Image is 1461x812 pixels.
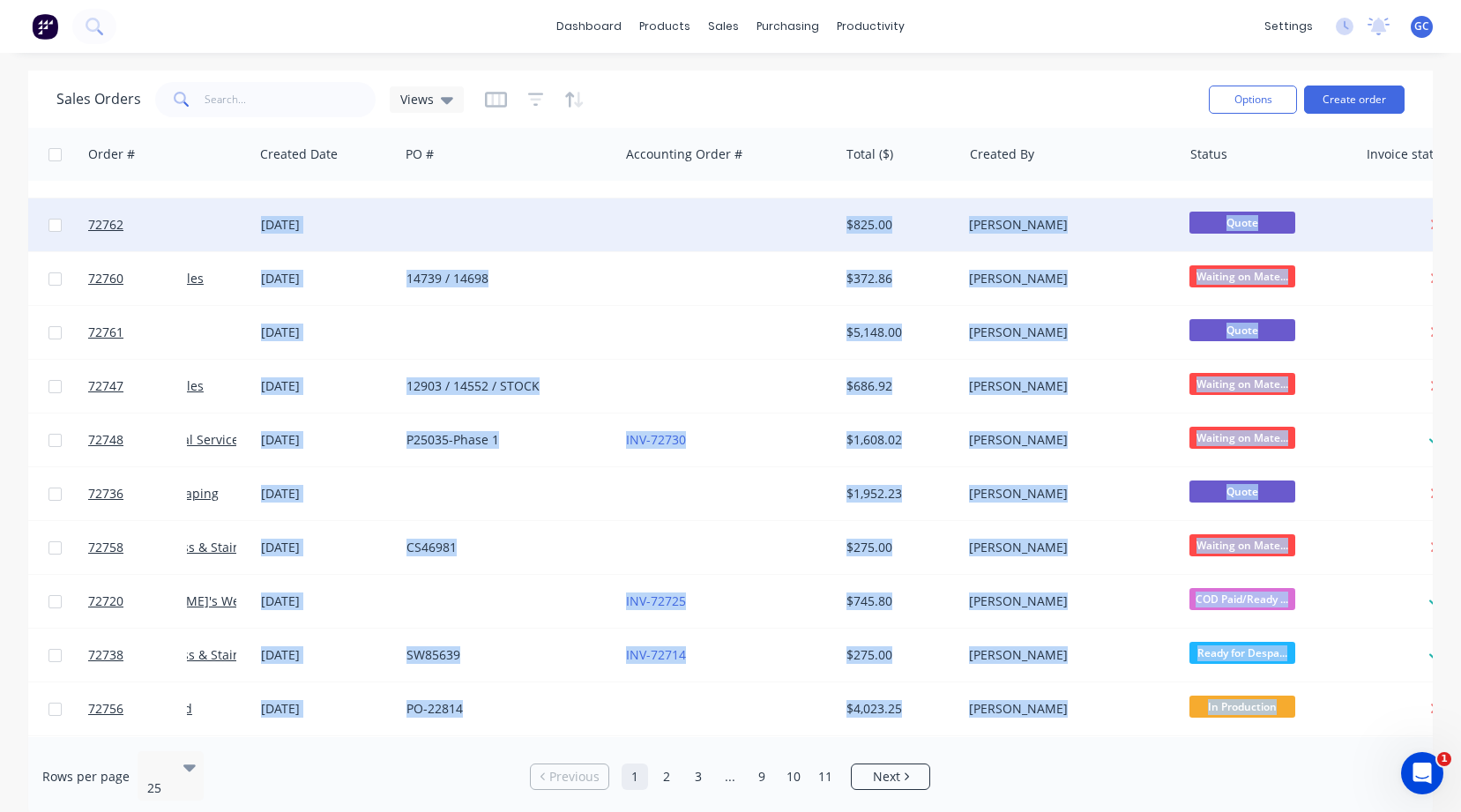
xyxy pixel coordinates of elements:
a: 72738 [88,629,194,682]
div: [DATE] [261,431,392,449]
div: [DATE] [261,700,392,718]
span: 1 [1437,752,1451,766]
div: $686.92 [846,377,950,395]
div: 12903 / 14552 / STOCK [406,377,602,395]
img: Factory [32,13,58,40]
div: P25035-Phase 1 [406,431,602,449]
a: Page 10 [780,764,807,790]
div: PO # [406,145,434,163]
a: Page 2 [653,764,680,790]
div: [DATE] [261,324,392,341]
a: 72761 [88,306,194,359]
div: [DATE] [261,216,392,234]
span: Quote [1189,480,1295,503]
div: [DATE] [261,539,392,556]
div: Order # [88,145,135,163]
span: Waiting on Mate... [1189,534,1295,556]
div: Created Date [260,145,338,163]
div: Status [1190,145,1227,163]
span: Quote [1189,212,1295,234]
span: Waiting on Mate... [1189,373,1295,395]
button: Options [1209,86,1297,114]
span: COD Paid/Ready ... [1189,588,1295,610]
a: INV-72730 [626,431,686,448]
div: Invoice status [1367,145,1448,163]
div: products [630,13,699,40]
a: Previous page [531,768,608,786]
button: Create order [1304,86,1405,114]
div: [PERSON_NAME] [969,592,1165,610]
div: $275.00 [846,646,950,664]
span: Quote [1189,319,1295,341]
div: [PERSON_NAME] [969,539,1165,556]
div: purchasing [748,13,828,40]
a: Page 11 [812,764,839,790]
div: [PERSON_NAME] [969,270,1165,287]
div: 14739 / 14698 [406,270,602,287]
a: 72762 [88,198,194,251]
div: $1,608.02 [846,431,950,449]
span: 72762 [88,216,123,234]
iframe: Intercom live chat [1401,752,1443,794]
span: GC [1414,19,1429,34]
div: Accounting Order # [626,145,742,163]
a: 72758 [88,521,194,574]
ul: Pagination [523,764,937,790]
div: $1,952.23 [846,485,950,503]
a: Jump forward [717,764,743,790]
a: Page 1 is your current page [622,764,648,790]
span: 72756 [88,700,123,718]
span: 72720 [88,592,123,610]
a: 72720 [88,575,194,628]
a: 72747 [88,360,194,413]
h1: Sales Orders [56,91,141,108]
a: 72760 [88,252,194,305]
div: [PERSON_NAME] [969,324,1165,341]
div: Total ($) [846,145,893,163]
div: $5,148.00 [846,324,950,341]
div: [DATE] [261,485,392,503]
span: 72748 [88,431,123,449]
div: $275.00 [846,539,950,556]
span: 72761 [88,324,123,341]
div: [DATE] [261,646,392,664]
div: Created By [970,145,1034,163]
a: dashboard [548,13,630,40]
a: 72736 [88,467,194,520]
a: 72756 [88,682,194,735]
a: Next page [852,768,929,786]
span: 72758 [88,539,123,556]
a: Cash Sale - [PERSON_NAME]'s Welding and Fabrication [41,592,366,609]
div: [DATE] [261,270,392,287]
div: PO-22814 [406,700,602,718]
div: settings [1256,13,1322,40]
div: 25 [147,779,168,797]
div: [DATE] [261,592,392,610]
div: sales [699,13,748,40]
div: $825.00 [846,216,950,234]
div: [PERSON_NAME] [969,700,1165,718]
a: Page 3 [685,764,712,790]
span: Next [873,768,900,786]
input: Search... [205,82,376,117]
a: INV-72714 [626,646,686,663]
div: [DATE] [261,377,392,395]
div: [PERSON_NAME] [969,646,1165,664]
a: 72753 [88,736,194,789]
span: Rows per page [42,768,130,786]
span: 72738 [88,646,123,664]
div: $372.86 [846,270,950,287]
a: 72748 [88,413,194,466]
div: [PERSON_NAME] [969,216,1165,234]
div: $745.80 [846,592,950,610]
div: SW85639 [406,646,602,664]
div: [PERSON_NAME] [969,377,1165,395]
a: INV-72725 [626,592,686,609]
div: productivity [828,13,913,40]
span: In Production [1189,696,1295,718]
span: Waiting on Mate... [1189,265,1295,287]
span: Previous [549,768,600,786]
span: Ready for Despa... [1189,642,1295,664]
span: Views [400,90,434,108]
div: $4,023.25 [846,700,950,718]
